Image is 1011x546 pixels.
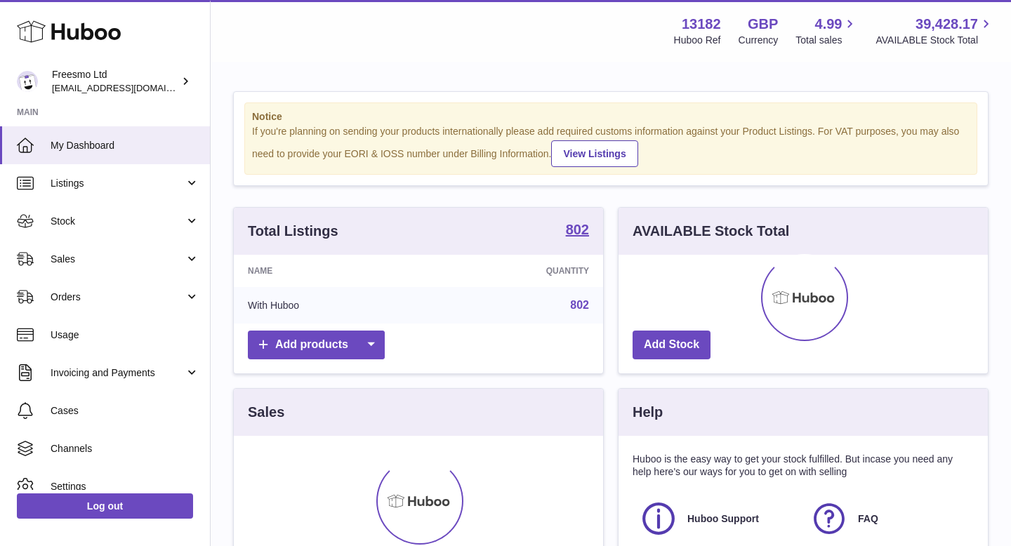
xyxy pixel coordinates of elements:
h3: AVAILABLE Stock Total [633,222,789,241]
span: 4.99 [815,15,842,34]
span: My Dashboard [51,139,199,152]
td: With Huboo [234,287,428,324]
strong: GBP [748,15,778,34]
h3: Total Listings [248,222,338,241]
a: 802 [566,222,589,239]
span: Settings [51,480,199,493]
img: georgi.keckarovski@creativedock.com [17,71,38,92]
span: Usage [51,328,199,342]
span: Cases [51,404,199,418]
span: [EMAIL_ADDRESS][DOMAIN_NAME] [52,82,206,93]
a: Huboo Support [640,500,796,538]
span: Sales [51,253,185,266]
th: Quantity [428,255,603,287]
span: 39,428.17 [916,15,978,34]
a: Add products [248,331,385,359]
div: If you're planning on sending your products internationally please add required customs informati... [252,125,970,167]
span: Orders [51,291,185,304]
strong: 13182 [682,15,721,34]
a: 4.99 Total sales [795,15,858,47]
a: View Listings [551,140,637,167]
a: Add Stock [633,331,711,359]
div: Huboo Ref [674,34,721,47]
a: Log out [17,493,193,519]
span: AVAILABLE Stock Total [875,34,994,47]
span: Listings [51,177,185,190]
strong: Notice [252,110,970,124]
span: Total sales [795,34,858,47]
div: Currency [739,34,779,47]
strong: 802 [566,222,589,237]
span: Invoicing and Payments [51,366,185,380]
span: Huboo Support [687,512,759,526]
p: Huboo is the easy way to get your stock fulfilled. But incase you need any help here's our ways f... [633,453,974,479]
span: Stock [51,215,185,228]
a: 39,428.17 AVAILABLE Stock Total [875,15,994,47]
th: Name [234,255,428,287]
span: FAQ [858,512,878,526]
h3: Help [633,403,663,422]
h3: Sales [248,403,284,422]
a: 802 [570,299,589,311]
div: Freesmo Ltd [52,68,178,95]
span: Channels [51,442,199,455]
a: FAQ [810,500,967,538]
